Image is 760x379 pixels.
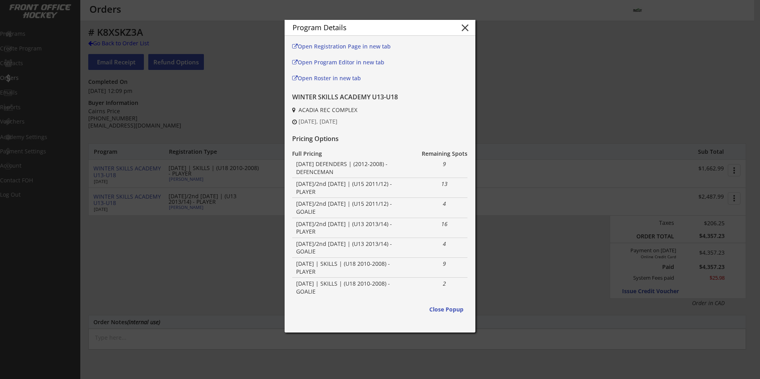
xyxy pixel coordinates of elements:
[296,280,405,295] div: [DATE] | SKILLS | (U18 2010-2008) - GOALIE
[425,302,467,317] button: Close Popup
[292,57,397,69] a: Open Program Editor in new tab
[292,44,397,49] div: Open Registration Page in new tab
[299,106,467,114] div: ACADIA REC COMPLEX
[296,160,405,176] div: [DATE] DEFENDERS | (2012-2008) - DEFENCEMAN
[421,240,467,248] div: 4
[421,260,467,268] div: 9
[292,134,467,143] div: Pricing Options
[421,280,467,288] div: 2
[292,93,467,101] div: WINTER SKILLS ACADEMY U13-U18
[299,118,467,125] div: [DATE], [DATE]
[292,150,327,158] div: Full Pricing
[293,23,449,32] div: Program Details
[421,220,467,228] div: 16
[296,260,405,275] div: [DATE] | SKILLS | (U18 2010-2008) - PLAYER
[292,60,397,65] div: Open Program Editor in new tab
[421,150,467,158] div: Remaining Spots
[292,41,397,53] a: Open Registration Page in new tab
[421,160,467,168] div: 9
[292,73,397,85] a: Open Roster in new tab
[296,220,405,236] div: [DATE]/2nd [DATE] | (U13 2013/14) - PLAYER
[292,75,397,81] div: Open Roster in new tab
[421,200,467,208] div: 4
[296,180,405,195] div: [DATE]/2nd [DATE] | (U15 2011/12) - PLAYER
[459,22,471,34] button: close
[421,180,467,188] div: 13
[296,200,405,215] div: [DATE]/2nd [DATE] | (U15 2011/12) - GOALIE
[296,240,405,255] div: [DATE]/2nd [DATE] | (U13 2013/14) - GOALIE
